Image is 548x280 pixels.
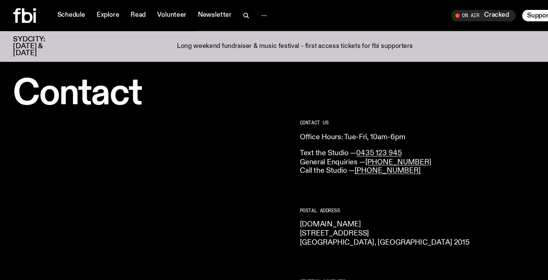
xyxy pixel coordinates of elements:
p: [DOMAIN_NAME] [STREET_ADDRESS] [GEOGRAPHIC_DATA], [GEOGRAPHIC_DATA] 2015 [279,205,536,229]
a: [PHONE_NUMBER] [330,155,391,162]
a: Newsletter [179,9,220,20]
a: Read [117,9,140,20]
h2: Station Contacts [279,260,536,264]
p: Office Hours: Tue-Fri, 10am-6pm [279,124,536,132]
h2: Postal Address [279,194,536,198]
button: On AirCracked [419,9,479,20]
a: Volunteer [142,9,178,20]
button: Support Us [485,9,536,20]
h3: SYDCITY: [DATE] & [DATE] [12,33,61,53]
a: 0435 123 945 [331,139,373,146]
p: Text the Studio — General Enquiries — Call the Studio — [279,138,536,163]
a: [EMAIL_ADDRESS][DOMAIN_NAME] [339,272,456,278]
a: [PHONE_NUMBER] [339,147,401,154]
span: Support Us [490,11,521,18]
h1: Contact [12,72,269,103]
a: Explore [85,9,115,20]
h2: CONTACT US [279,112,536,116]
a: Schedule [49,9,84,20]
p: Long weekend fundraiser & music festival - first access tickets for fbi supporters [164,40,384,47]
